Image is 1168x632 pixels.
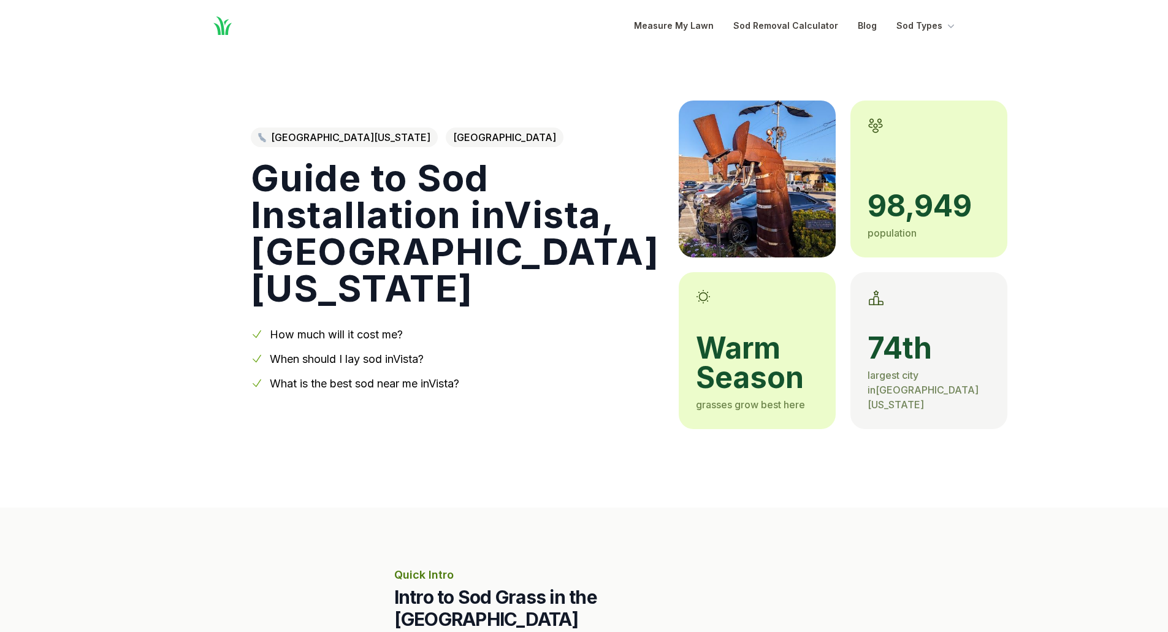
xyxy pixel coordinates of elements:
[394,586,774,630] h2: Intro to Sod Grass in the [GEOGRAPHIC_DATA]
[251,128,438,147] a: [GEOGRAPHIC_DATA][US_STATE]
[679,101,836,257] img: A picture of Vista
[858,18,877,33] a: Blog
[868,333,990,363] span: 74th
[634,18,714,33] a: Measure My Lawn
[868,369,979,411] span: largest city in [GEOGRAPHIC_DATA][US_STATE]
[696,333,819,392] span: warm season
[258,133,266,142] img: Southern California state outline
[270,352,424,365] a: When should I lay sod inVista?
[270,328,403,341] a: How much will it cost me?
[896,18,957,33] button: Sod Types
[868,227,917,239] span: population
[446,128,563,147] span: [GEOGRAPHIC_DATA]
[868,191,990,221] span: 98,949
[251,159,660,306] h1: Guide to Sod Installation in Vista , [GEOGRAPHIC_DATA][US_STATE]
[696,398,805,411] span: grasses grow best here
[270,377,459,390] a: What is the best sod near me inVista?
[394,566,774,584] p: Quick Intro
[733,18,838,33] a: Sod Removal Calculator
